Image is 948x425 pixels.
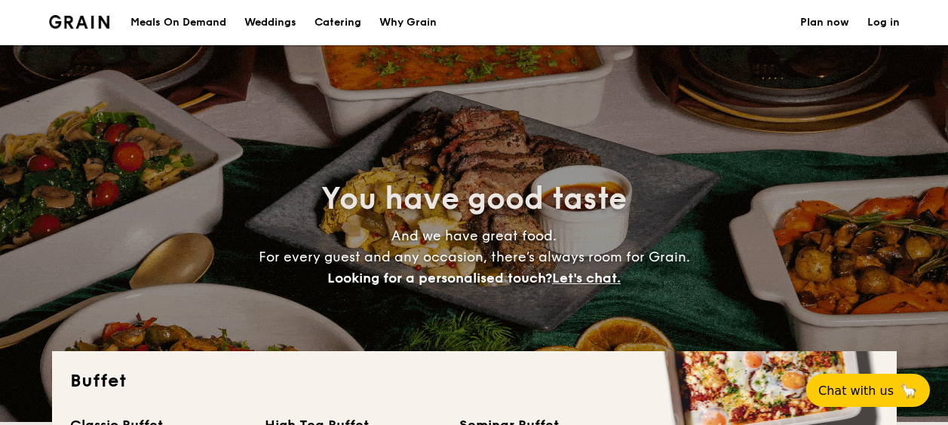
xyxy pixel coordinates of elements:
h2: Buffet [70,369,879,393]
span: Looking for a personalised touch? [327,270,552,286]
a: Logotype [49,15,110,29]
span: Chat with us [818,384,894,398]
span: Let's chat. [552,270,621,286]
span: 🦙 [900,382,918,399]
span: And we have great food. For every guest and any occasion, there’s always room for Grain. [259,228,690,286]
img: Grain [49,15,110,29]
span: You have good taste [321,181,627,217]
button: Chat with us🦙 [806,374,930,407]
